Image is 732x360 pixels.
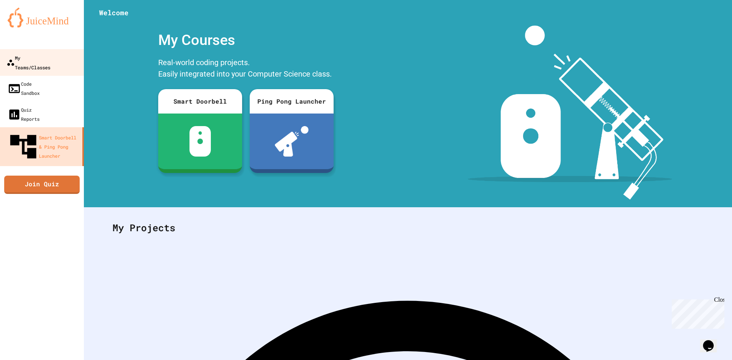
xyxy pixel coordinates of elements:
[154,55,337,83] div: Real-world coding projects. Easily integrated into your Computer Science class.
[8,79,40,98] div: Code Sandbox
[669,296,724,329] iframe: chat widget
[275,126,309,157] img: ppl-with-ball.png
[8,8,76,27] img: logo-orange.svg
[8,105,40,123] div: Quiz Reports
[154,26,337,55] div: My Courses
[250,89,334,114] div: Ping Pong Launcher
[105,213,711,243] div: My Projects
[3,3,53,48] div: Chat with us now!Close
[8,131,79,162] div: Smart Doorbell & Ping Pong Launcher
[189,126,211,157] img: sdb-white.svg
[158,89,242,114] div: Smart Doorbell
[468,26,672,200] img: banner-image-my-projects.png
[4,176,80,194] a: Join Quiz
[700,330,724,352] iframe: chat widget
[6,53,50,72] div: My Teams/Classes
